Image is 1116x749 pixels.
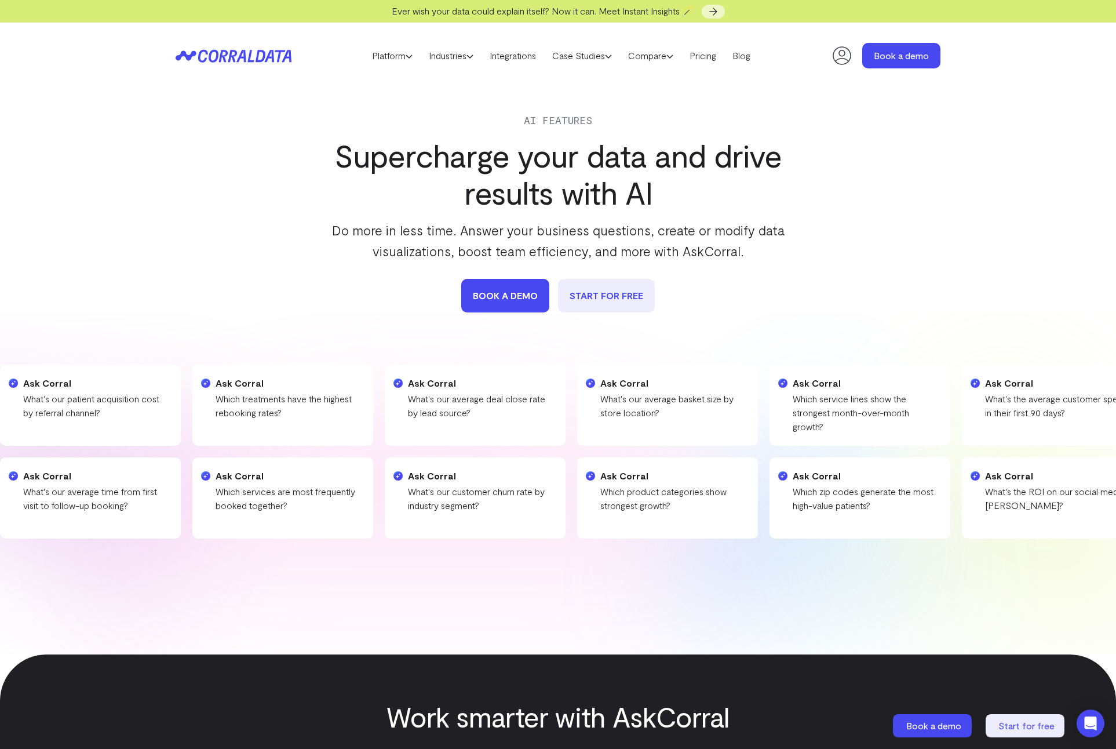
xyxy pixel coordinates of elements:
[461,279,549,312] a: book a demo
[998,720,1055,731] span: Start for free
[322,220,794,261] p: Do more in less time. Answer your business questions, create or modify data visualizations, boost...
[37,469,183,483] h4: Ask Corral
[599,392,745,420] p: What's our average basket size by store location?
[614,485,760,512] p: What's our inventory turnover rate by category?
[862,43,940,68] a: Book a demo
[406,376,552,390] h4: Ask Corral
[893,714,974,737] a: Book a demo
[176,701,940,732] h2: Work smarter with AskCorral
[21,392,167,420] p: What's our patient acquisition cost by referral channel?
[421,469,567,483] h4: Ask Corral
[544,47,620,64] a: Case Studies
[906,720,961,731] span: Book a demo
[364,47,421,64] a: Platform
[614,469,760,483] h4: Ask Corral
[1077,710,1104,737] div: Open Intercom Messenger
[229,469,375,483] h4: Ask Corral
[21,376,167,390] h4: Ask Corral
[620,47,681,64] a: Compare
[806,485,952,512] p: How do referral patterns vary by location?
[214,376,360,390] h4: Ask Corral
[599,376,745,390] h4: Ask Corral
[392,5,694,16] span: Ever wish your data could explain itself? Now it can. Meet Instant Insights 🪄
[791,392,937,434] p: Which service lines show the strongest month-over-month growth?
[406,392,552,420] p: What's our average deal close rate by lead source?
[229,485,375,512] p: Which treatment packages drive highest revenue?
[421,47,482,64] a: Industries
[791,376,937,390] h4: Ask Corral
[214,392,360,420] p: Which treatments have the highest rebooking rates?
[482,47,544,64] a: Integrations
[806,469,952,483] h4: Ask Corral
[681,47,724,64] a: Pricing
[558,279,655,312] a: START FOR FREE
[724,47,758,64] a: Blog
[421,485,567,512] p: What's our sales cycle duration by product type?
[322,112,794,128] div: AI Features
[986,714,1067,737] a: Start for free
[322,137,794,211] h1: Supercharge your data and drive results with AI
[37,485,183,512] p: What's our customer acquisition cost trend over time?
